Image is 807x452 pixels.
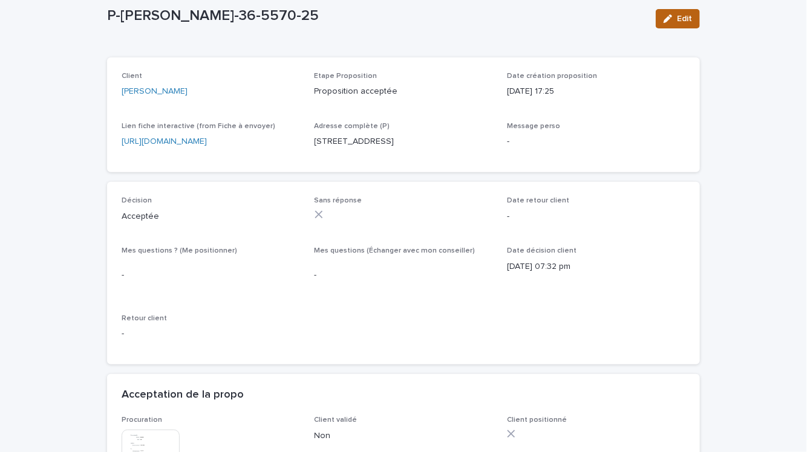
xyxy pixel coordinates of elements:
p: - [122,328,685,340]
p: Acceptée [122,210,300,223]
span: Date création proposition [507,73,597,80]
a: [PERSON_NAME] [122,85,188,98]
span: Etape Proposition [315,73,377,80]
p: [DATE] 17:25 [507,85,685,98]
span: Mes questions ? (Me positionner) [122,247,237,254]
span: Client positionné [507,416,567,424]
span: Retour client [122,315,167,322]
span: Date retour client [507,197,569,204]
h2: Acceptation de la propo [122,389,244,402]
span: Client [122,73,142,80]
span: Décision [122,197,152,204]
span: Lien fiche interactive (from Fiche à envoyer) [122,123,275,130]
p: - [507,210,685,223]
span: Edit [677,15,692,23]
span: Sans réponse [315,197,362,204]
a: [URL][DOMAIN_NAME] [122,137,207,146]
span: Procuration [122,416,162,424]
span: Client validé [315,416,358,424]
span: Mes questions (Échanger avec mon conseiller) [315,247,475,254]
p: - [122,269,300,282]
p: P-[PERSON_NAME]-36-5570-25 [107,7,646,25]
button: Edit [656,9,700,28]
p: [DATE] 07:32 pm [507,260,685,273]
span: Message perso [507,123,560,130]
span: Adresse complète (P) [315,123,390,130]
span: Date décision client [507,247,577,254]
p: Non [315,430,493,442]
p: [STREET_ADDRESS] [315,135,493,148]
p: - [507,135,685,148]
p: - [315,269,493,282]
p: Proposition acceptée [315,85,493,98]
